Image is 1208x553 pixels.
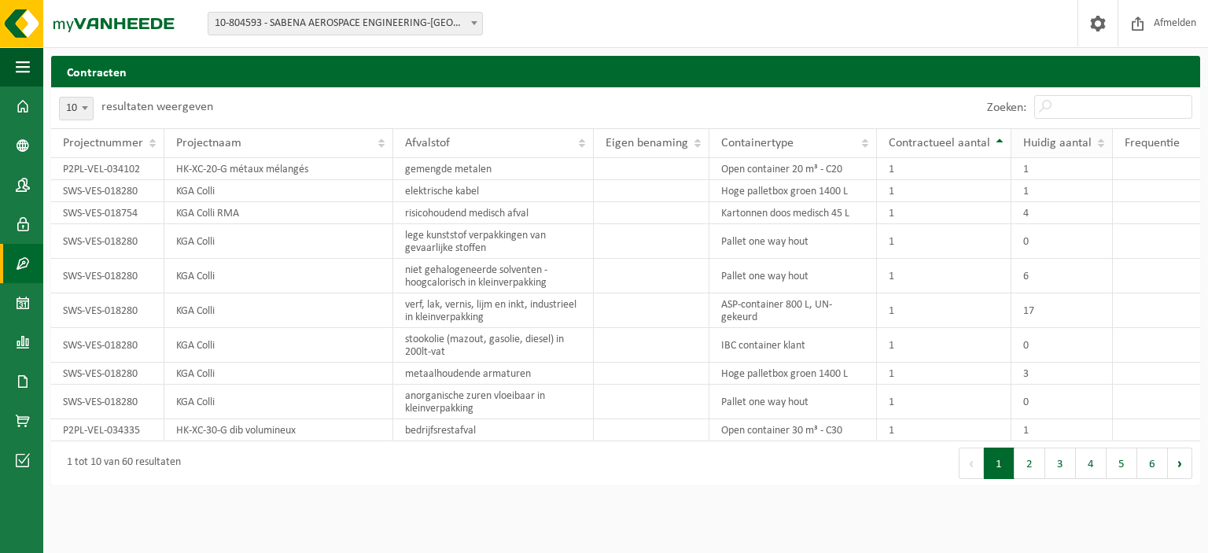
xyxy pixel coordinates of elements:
td: 1 [877,224,1011,259]
td: SWS-VES-018280 [51,224,164,259]
span: Containertype [721,137,794,149]
td: Pallet one way hout [709,224,877,259]
td: KGA Colli [164,259,393,293]
button: 2 [1015,448,1045,479]
td: Open container 30 m³ - C30 [709,419,877,441]
td: ASP-container 800 L, UN-gekeurd [709,293,877,328]
label: Zoeken: [987,101,1026,114]
td: lege kunststof verpakkingen van gevaarlijke stoffen [393,224,594,259]
td: 1 [877,419,1011,441]
td: bedrijfsrestafval [393,419,594,441]
td: SWS-VES-018280 [51,180,164,202]
td: 1 [877,158,1011,180]
label: resultaten weergeven [101,101,213,113]
td: 1 [877,293,1011,328]
td: HK-XC-30-G dib volumineux [164,419,393,441]
td: 1 [1011,419,1113,441]
td: P2PL-VEL-034335 [51,419,164,441]
td: 6 [1011,259,1113,293]
td: Hoge palletbox groen 1400 L [709,363,877,385]
button: 6 [1137,448,1168,479]
button: 5 [1107,448,1137,479]
span: Projectnaam [176,137,241,149]
td: niet gehalogeneerde solventen - hoogcalorisch in kleinverpakking [393,259,594,293]
td: KGA Colli [164,180,393,202]
button: 1 [984,448,1015,479]
td: gemengde metalen [393,158,594,180]
td: Pallet one way hout [709,385,877,419]
td: 3 [1011,363,1113,385]
span: 10-804593 - SABENA AEROSPACE ENGINEERING-CHARLEROI - GOSSELIES [208,12,483,35]
span: 10 [60,98,93,120]
td: Kartonnen doos medisch 45 L [709,202,877,224]
td: 0 [1011,224,1113,259]
span: Contractueel aantal [889,137,990,149]
td: 17 [1011,293,1113,328]
td: HK-XC-20-G métaux mélangés [164,158,393,180]
button: 3 [1045,448,1076,479]
span: Eigen benaming [606,137,688,149]
td: SWS-VES-018280 [51,385,164,419]
td: SWS-VES-018280 [51,259,164,293]
td: SWS-VES-018754 [51,202,164,224]
td: KGA Colli [164,293,393,328]
td: risicohoudend medisch afval [393,202,594,224]
span: Projectnummer [63,137,143,149]
td: KGA Colli [164,224,393,259]
td: 0 [1011,385,1113,419]
td: KGA Colli [164,385,393,419]
td: SWS-VES-018280 [51,328,164,363]
td: 1 [877,202,1011,224]
td: Hoge palletbox groen 1400 L [709,180,877,202]
span: 10-804593 - SABENA AEROSPACE ENGINEERING-CHARLEROI - GOSSELIES [208,13,482,35]
td: 0 [1011,328,1113,363]
td: 1 [877,363,1011,385]
span: Huidig aantal [1023,137,1092,149]
span: Frequentie [1125,137,1180,149]
button: Next [1168,448,1192,479]
td: SWS-VES-018280 [51,363,164,385]
button: 4 [1076,448,1107,479]
td: anorganische zuren vloeibaar in kleinverpakking [393,385,594,419]
td: SWS-VES-018280 [51,293,164,328]
td: metaalhoudende armaturen [393,363,594,385]
td: elektrische kabel [393,180,594,202]
td: IBC container klant [709,328,877,363]
td: 4 [1011,202,1113,224]
td: P2PL-VEL-034102 [51,158,164,180]
td: Open container 20 m³ - C20 [709,158,877,180]
td: 1 [877,180,1011,202]
td: 1 [877,259,1011,293]
td: Pallet one way hout [709,259,877,293]
td: 1 [1011,180,1113,202]
div: 1 tot 10 van 60 resultaten [59,449,181,477]
td: KGA Colli RMA [164,202,393,224]
td: stookolie (mazout, gasolie, diesel) in 200lt-vat [393,328,594,363]
h2: Contracten [51,56,1200,87]
td: verf, lak, vernis, lijm en inkt, industrieel in kleinverpakking [393,293,594,328]
td: 1 [877,328,1011,363]
td: KGA Colli [164,328,393,363]
td: 1 [1011,158,1113,180]
td: 1 [877,385,1011,419]
button: Previous [959,448,984,479]
td: KGA Colli [164,363,393,385]
span: 10 [59,97,94,120]
span: Afvalstof [405,137,450,149]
